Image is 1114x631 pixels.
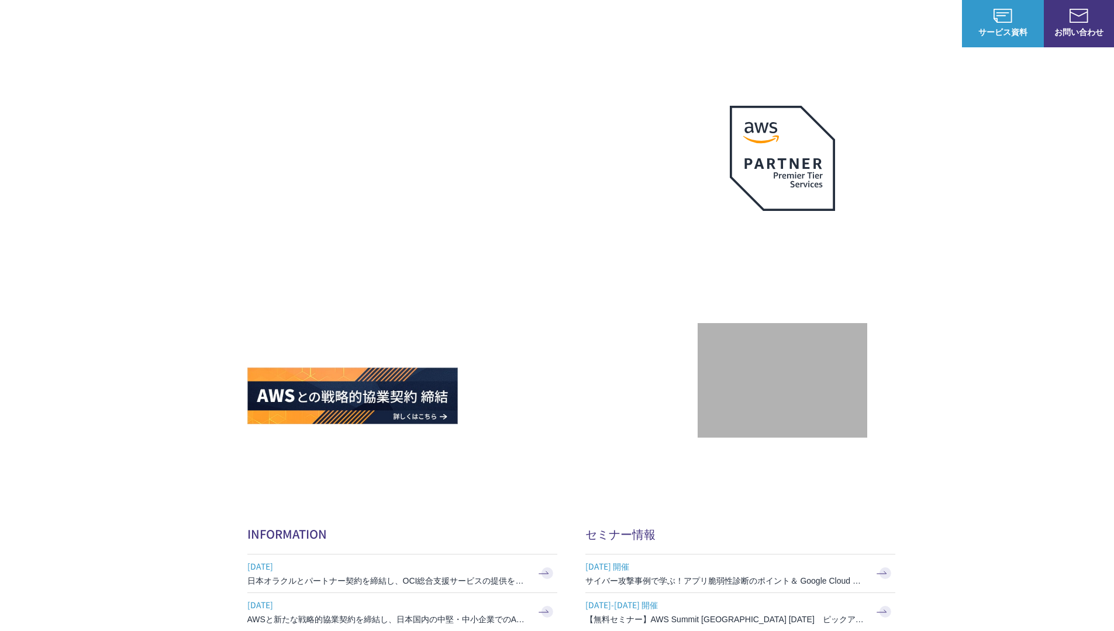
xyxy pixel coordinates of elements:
a: [DATE] 開催 サイバー攻撃事例で学ぶ！アプリ脆弱性診断のポイント＆ Google Cloud セキュリティ対策 [585,554,895,592]
span: サービス資料 [962,26,1044,38]
img: AWSプレミアティアサービスパートナー [730,106,835,211]
span: NHN テコラス AWS総合支援サービス [134,11,219,36]
span: お問い合わせ [1044,26,1114,38]
h1: AWS [PERSON_NAME]の 成功を実現 [247,164,698,332]
a: [DATE] 日本オラクルとパートナー契約を締結し、OCI総合支援サービスの提供を開始 [247,554,557,592]
span: [DATE]-[DATE] 開催 [585,596,866,613]
h2: セミナー情報 [585,525,895,542]
p: サービス [609,18,653,30]
p: 業種別ソリューション [677,18,770,30]
a: ログイン [918,18,950,30]
a: [DATE]-[DATE] 開催 【無料セミナー】AWS Summit [GEOGRAPHIC_DATA] [DATE] ピックアップセッション [585,593,895,631]
p: AWSの導入からコスト削減、 構成・運用の最適化からデータ活用まで 規模や業種業態を問わない マネージドサービスで [247,101,698,152]
a: [DATE] AWSと新たな戦略的協業契約を締結し、日本国内の中堅・中小企業でのAWS活用を加速 [247,593,557,631]
img: お問い合わせ [1070,9,1088,23]
a: AWS総合支援サービス C-Chorus NHN テコラスAWS総合支援サービス [18,9,219,37]
p: 強み [557,18,585,30]
h3: サイバー攻撃事例で学ぶ！アプリ脆弱性診断のポイント＆ Google Cloud セキュリティ対策 [585,575,866,587]
h3: AWSと新たな戦略的協業契約を締結し、日本国内の中堅・中小企業でのAWS活用を加速 [247,613,528,625]
img: AWS総合支援サービス C-Chorus サービス資料 [994,9,1012,23]
h2: INFORMATION [247,525,557,542]
span: [DATE] [247,557,528,575]
h3: 【無料セミナー】AWS Summit [GEOGRAPHIC_DATA] [DATE] ピックアップセッション [585,613,866,625]
p: ナレッジ [850,18,894,30]
p: 最上位プレミアティア サービスパートナー [716,225,849,270]
span: [DATE] [247,596,528,613]
img: 契約件数 [721,341,844,426]
img: AWSとの戦略的協業契約 締結 [247,367,458,424]
a: 導入事例 [794,18,826,30]
em: AWS [769,225,795,242]
h3: 日本オラクルとパートナー契約を締結し、OCI総合支援サービスの提供を開始 [247,575,528,587]
img: AWS請求代行サービス 統合管理プラン [465,367,675,424]
span: [DATE] 開催 [585,557,866,575]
